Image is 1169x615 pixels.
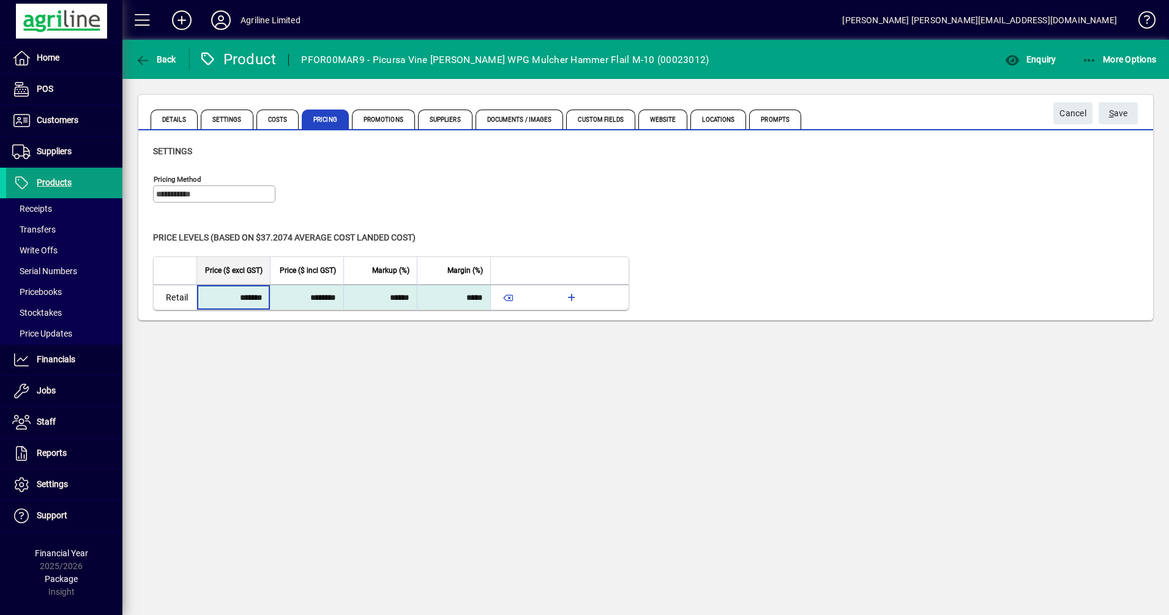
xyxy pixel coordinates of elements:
[12,287,62,297] span: Pricebooks
[6,438,122,469] a: Reports
[154,175,201,184] mat-label: Pricing method
[6,501,122,531] a: Support
[690,110,746,129] span: Locations
[6,407,122,438] a: Staff
[37,53,59,62] span: Home
[6,105,122,136] a: Customers
[12,225,56,234] span: Transfers
[6,136,122,167] a: Suppliers
[6,345,122,375] a: Financials
[35,548,88,558] span: Financial Year
[6,74,122,105] a: POS
[1082,54,1157,64] span: More Options
[301,50,709,70] div: PFOR00MAR9 - Picursa Vine [PERSON_NAME] WPG Mulcher Hammer Flail M-10 (00023012)
[37,386,56,395] span: Jobs
[302,110,349,129] span: Pricing
[447,264,483,277] span: Margin (%)
[37,417,56,427] span: Staff
[6,281,122,302] a: Pricebooks
[6,240,122,261] a: Write Offs
[122,48,190,70] app-page-header-button: Back
[132,48,179,70] button: Back
[199,50,277,69] div: Product
[372,264,409,277] span: Markup (%)
[12,308,62,318] span: Stocktakes
[37,115,78,125] span: Customers
[6,323,122,344] a: Price Updates
[749,110,801,129] span: Prompts
[418,110,472,129] span: Suppliers
[37,146,72,156] span: Suppliers
[1059,103,1086,124] span: Cancel
[151,110,198,129] span: Details
[566,110,635,129] span: Custom Fields
[352,110,415,129] span: Promotions
[842,10,1117,30] div: [PERSON_NAME] [PERSON_NAME][EMAIL_ADDRESS][DOMAIN_NAME]
[162,9,201,31] button: Add
[1109,103,1128,124] span: ave
[6,376,122,406] a: Jobs
[1053,102,1092,124] button: Cancel
[12,329,72,338] span: Price Updates
[6,198,122,219] a: Receipts
[638,110,688,129] span: Website
[1129,2,1154,42] a: Knowledge Base
[37,448,67,458] span: Reports
[45,574,78,584] span: Package
[1002,48,1059,70] button: Enquiry
[280,264,336,277] span: Price ($ incl GST)
[256,110,299,129] span: Costs
[6,261,122,281] a: Serial Numbers
[135,54,176,64] span: Back
[37,510,67,520] span: Support
[201,9,241,31] button: Profile
[1079,48,1160,70] button: More Options
[6,43,122,73] a: Home
[12,245,58,255] span: Write Offs
[1099,102,1138,124] button: Save
[1109,108,1114,118] span: S
[6,302,122,323] a: Stocktakes
[153,233,416,242] span: Price levels (based on $37.2074 Average cost landed cost)
[201,110,253,129] span: Settings
[37,354,75,364] span: Financials
[1005,54,1056,64] span: Enquiry
[37,177,72,187] span: Products
[153,146,192,156] span: Settings
[205,264,263,277] span: Price ($ excl GST)
[37,479,68,489] span: Settings
[6,469,122,500] a: Settings
[154,285,196,310] td: Retail
[6,219,122,240] a: Transfers
[12,266,77,276] span: Serial Numbers
[241,10,301,30] div: Agriline Limited
[476,110,564,129] span: Documents / Images
[37,84,53,94] span: POS
[12,204,52,214] span: Receipts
